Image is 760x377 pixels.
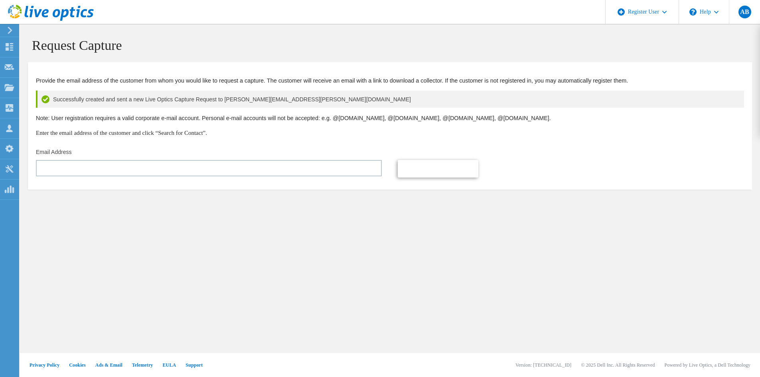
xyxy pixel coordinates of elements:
[168,362,180,369] a: EULA
[689,8,696,16] svg: \n
[70,362,88,369] a: Cookies
[30,362,60,369] a: Privacy Policy
[36,76,744,85] p: Provide the email address of the customer from whom you would like to request a capture. The cust...
[36,128,744,137] h3: Enter the email address of the customer and click “Search for Contact”.
[655,362,750,369] li: Powered by Live Optics, a Dell Technology
[98,362,125,369] a: Ads & Email
[500,362,556,369] li: Version: [TECHNICAL_ID]
[738,6,751,18] span: AB
[566,362,646,369] li: © 2025 Dell Inc. All Rights Reserved
[134,362,158,369] a: Telemetry
[53,95,419,104] span: Successfully created and sent a new Live Optics Capture Request to [PERSON_NAME][EMAIL_ADDRESS][P...
[36,114,744,122] p: Note: User registration requires a valid corporate e-mail account. Personal e-mail accounts will ...
[36,148,74,156] label: Email Address
[190,362,208,369] a: Support
[32,37,744,54] h1: Request Capture
[398,160,479,178] a: Search for Contact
